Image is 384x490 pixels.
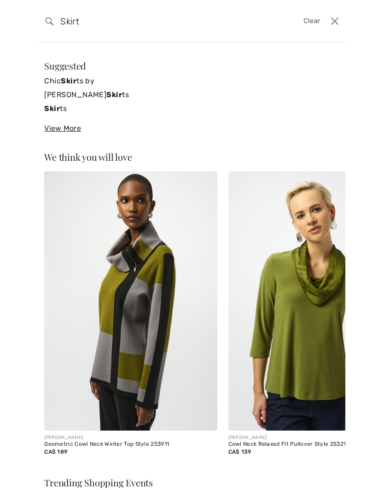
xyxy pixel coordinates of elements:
[44,449,67,455] span: CA$ 189
[46,17,53,25] img: search the website
[44,102,340,116] a: Skirts
[44,88,340,102] a: [PERSON_NAME]Skirts
[53,7,265,35] input: TYPE TO SEARCH
[22,6,41,15] span: Chat
[44,434,217,441] div: [PERSON_NAME]
[44,104,60,113] strong: Skir
[106,90,122,99] strong: Skir
[44,123,340,134] div: View More
[44,74,340,88] a: ChicSkirts by
[44,441,217,448] div: Geometric Cowl Neck Winter Top Style 253911
[44,478,340,487] div: Trending Shopping Events
[303,16,320,26] span: Clear
[228,449,251,455] span: CA$ 139
[44,61,340,70] div: Suggested
[44,151,132,163] span: We think you will love
[44,171,217,431] img: Geometric Cowl Neck Winter Top Style 253911. Black/artichoke/grey
[327,14,342,29] button: Close
[61,76,76,85] strong: Skir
